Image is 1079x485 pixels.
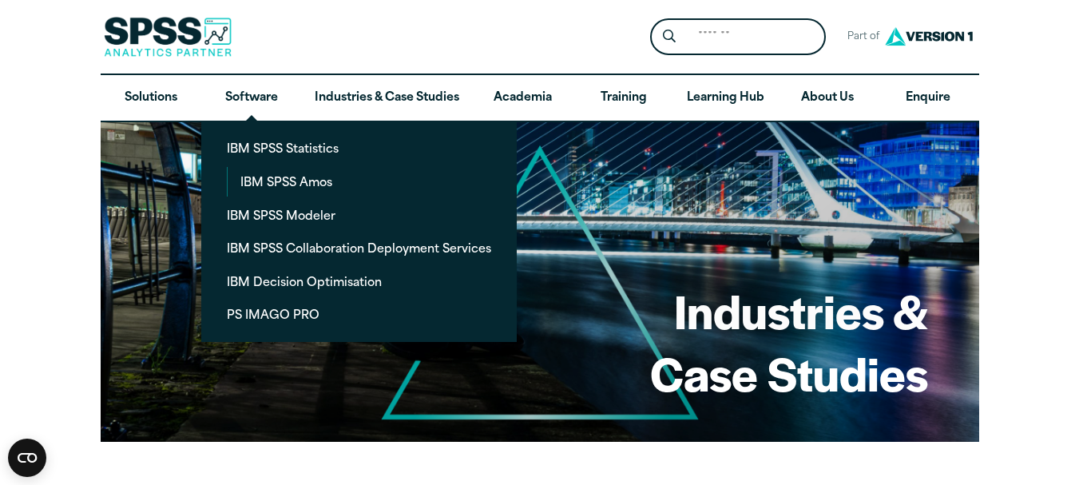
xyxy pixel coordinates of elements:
[101,75,201,121] a: Solutions
[573,75,673,121] a: Training
[472,75,573,121] a: Academia
[650,280,928,404] h1: Industries & Case Studies
[201,121,517,342] ul: Software
[214,300,504,329] a: PS IMAGO PRO
[302,75,472,121] a: Industries & Case Studies
[8,439,46,477] button: Open CMP widget
[214,201,504,230] a: IBM SPSS Modeler
[214,233,504,263] a: IBM SPSS Collaboration Deployment Services
[654,22,684,52] button: Search magnifying glass icon
[878,75,978,121] a: Enquire
[663,30,676,43] svg: Search magnifying glass icon
[104,17,232,57] img: SPSS Analytics Partner
[777,75,878,121] a: About Us
[674,75,777,121] a: Learning Hub
[228,167,504,197] a: IBM SPSS Amos
[881,22,977,51] img: Version1 Logo
[650,18,826,56] form: Site Header Search Form
[214,133,504,163] a: IBM SPSS Statistics
[839,26,881,49] span: Part of
[214,267,504,296] a: IBM Decision Optimisation
[201,75,302,121] a: Software
[101,75,979,121] nav: Desktop version of site main menu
